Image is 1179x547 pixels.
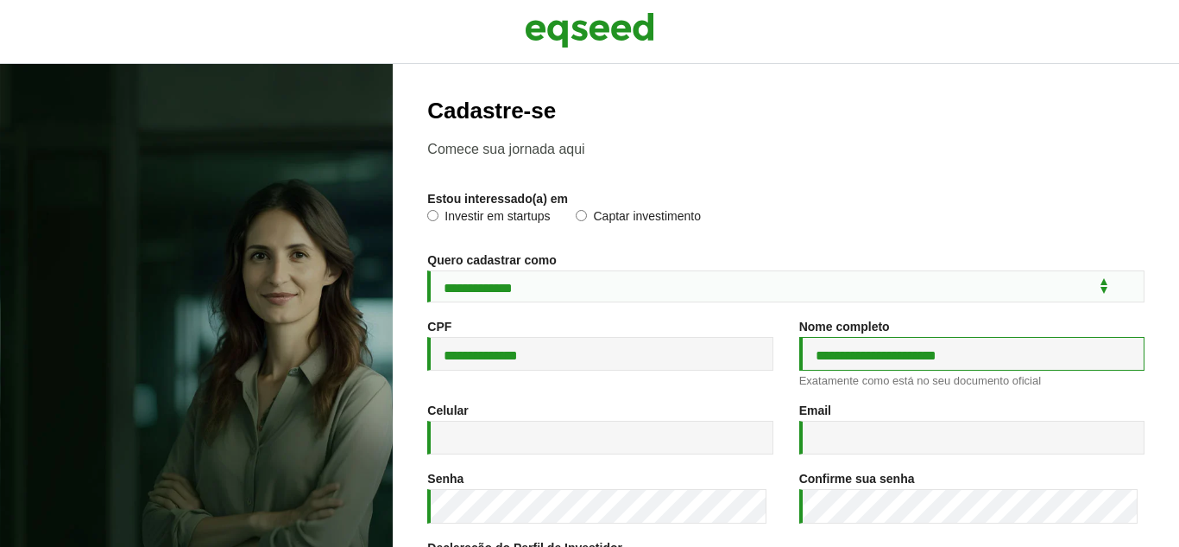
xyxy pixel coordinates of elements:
label: Captar investimento [576,210,701,227]
input: Investir em startups [427,210,438,221]
label: Senha [427,473,463,485]
label: Investir em startups [427,210,550,227]
label: Email [799,404,831,417]
label: Nome completo [799,321,890,333]
p: Comece sua jornada aqui [427,141,1144,157]
label: Confirme sua senha [799,473,915,485]
input: Captar investimento [576,210,587,221]
div: Exatamente como está no seu documento oficial [799,375,1144,386]
label: Celular [427,404,468,417]
label: CPF [427,321,451,333]
label: Estou interessado(a) em [427,193,568,205]
img: EqSeed Logo [525,9,654,52]
h2: Cadastre-se [427,99,1144,124]
label: Quero cadastrar como [427,254,556,266]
